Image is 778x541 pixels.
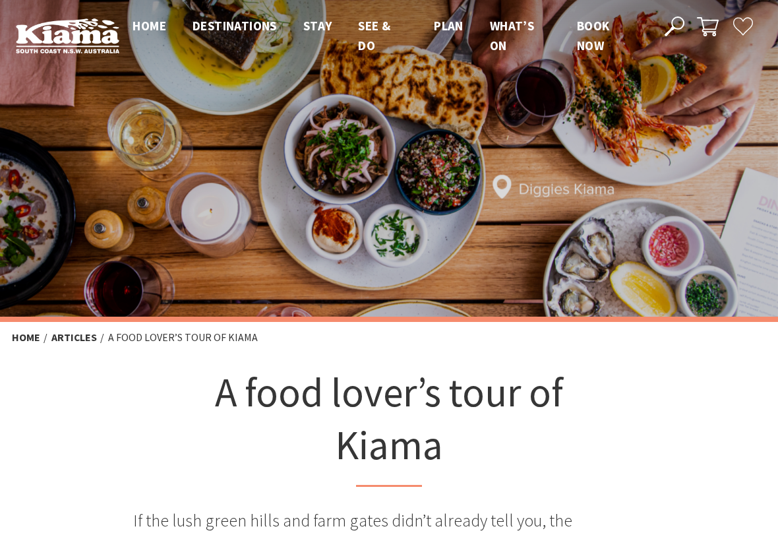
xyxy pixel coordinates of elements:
[303,18,332,34] span: Stay
[193,18,277,34] span: Destinations
[51,331,97,344] a: Articles
[358,18,390,53] span: See & Do
[108,329,258,346] li: A food lover’s tour of Kiama
[434,18,464,34] span: Plan
[490,18,534,53] span: What’s On
[133,18,166,34] span: Home
[12,331,40,344] a: Home
[577,18,610,53] span: Book now
[16,18,119,53] img: Kiama Logo
[119,16,649,56] nav: Main Menu
[197,366,581,487] h1: A food lover’s tour of Kiama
